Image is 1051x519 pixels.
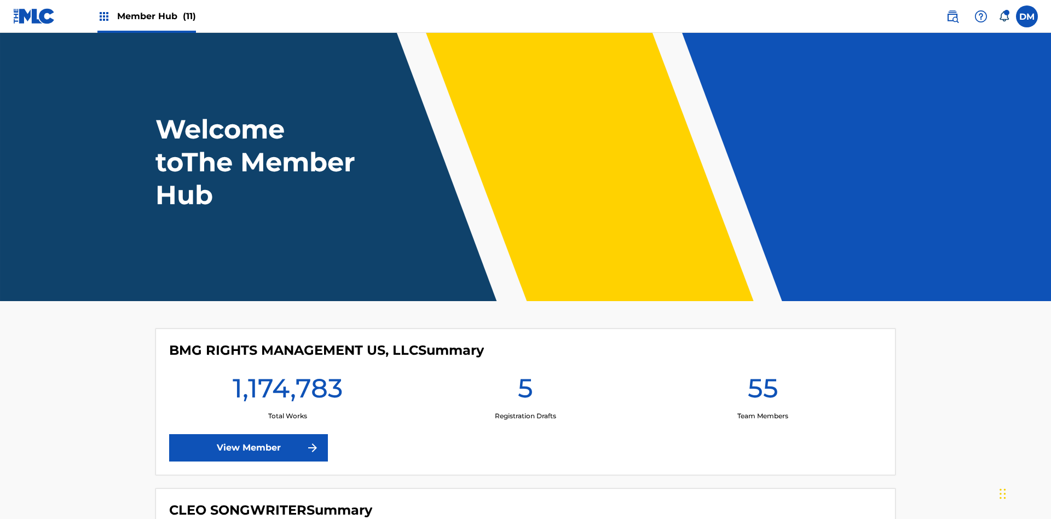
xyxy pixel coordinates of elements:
[946,10,959,23] img: search
[268,411,307,421] p: Total Works
[1000,477,1006,510] div: Drag
[495,411,556,421] p: Registration Drafts
[306,441,319,454] img: f7272a7cc735f4ea7f67.svg
[13,8,55,24] img: MLC Logo
[1016,5,1038,27] div: User Menu
[518,372,533,411] h1: 5
[998,11,1009,22] div: Notifications
[974,10,988,23] img: help
[169,434,328,462] a: View Member
[117,10,196,22] span: Member Hub
[97,10,111,23] img: Top Rightsholders
[737,411,788,421] p: Team Members
[970,5,992,27] div: Help
[996,466,1051,519] iframe: Chat Widget
[233,372,343,411] h1: 1,174,783
[748,372,778,411] h1: 55
[169,502,372,518] h4: CLEO SONGWRITER
[169,342,484,359] h4: BMG RIGHTS MANAGEMENT US, LLC
[183,11,196,21] span: (11)
[155,113,360,211] h1: Welcome to The Member Hub
[942,5,963,27] a: Public Search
